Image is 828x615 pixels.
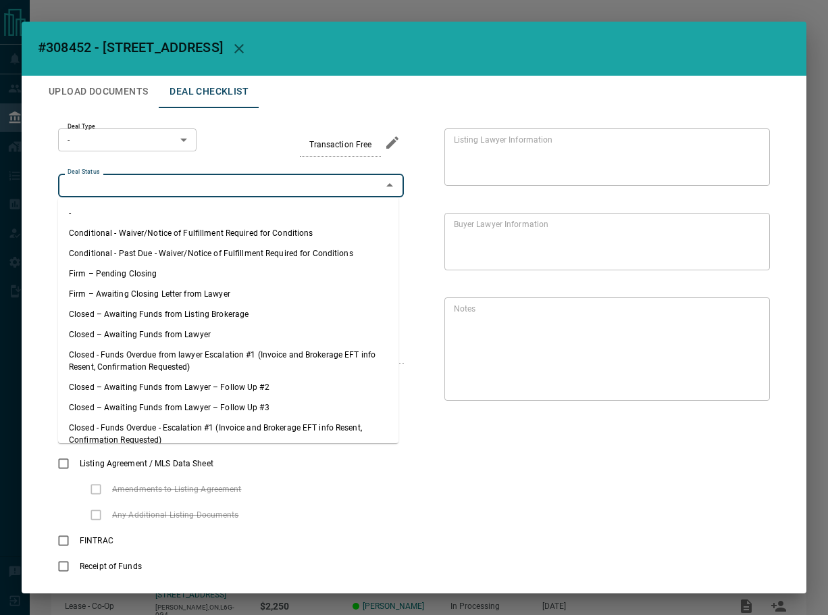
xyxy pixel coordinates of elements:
li: Closed – Awaiting Funds from Lawyer – Follow Up #2 [58,377,398,397]
li: Closed – Awaiting Funds from Lawyer – Follow Up #3 [58,397,398,418]
textarea: text field [454,219,755,265]
li: Closed – Awaiting Funds from Lawyer [58,324,398,345]
span: Amendments to Listing Agreement [109,483,245,495]
li: Conditional - Waiver/Notice of Fulfillment Required for Conditions [58,223,398,243]
span: FINTRAC [76,535,117,547]
button: Upload Documents [38,76,159,108]
span: Any Additional Listing Documents [109,509,242,521]
li: Conditional - Past Due - Waiver/Notice of Fulfillment Required for Conditions [58,243,398,264]
li: Firm – Awaiting Closing Letter from Lawyer [58,284,398,304]
li: Closed – Awaiting Funds from Listing Brokerage [58,304,398,324]
span: Receipt of Funds [76,560,145,572]
label: Deal Status [68,168,99,176]
button: edit [381,131,404,154]
span: #308452 - [STREET_ADDRESS] [38,39,223,55]
span: Listing Agreement / MLS Data Sheet [76,458,217,470]
textarea: text field [454,303,755,395]
li: - [58,203,398,223]
button: Deal Checklist [159,76,259,108]
textarea: text field [454,134,755,180]
div: - [58,128,197,151]
button: Close [380,176,399,195]
li: Closed - Funds Overdue from lawyer Escalation #1 (Invoice and Brokerage EFT info Resent, Confirma... [58,345,398,377]
li: Firm – Pending Closing [58,264,398,284]
label: Deal Type [68,122,95,131]
li: Closed - Funds Overdue - Escalation #1 (Invoice and Brokerage EFT info Resent, Confirmation Reque... [58,418,398,450]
